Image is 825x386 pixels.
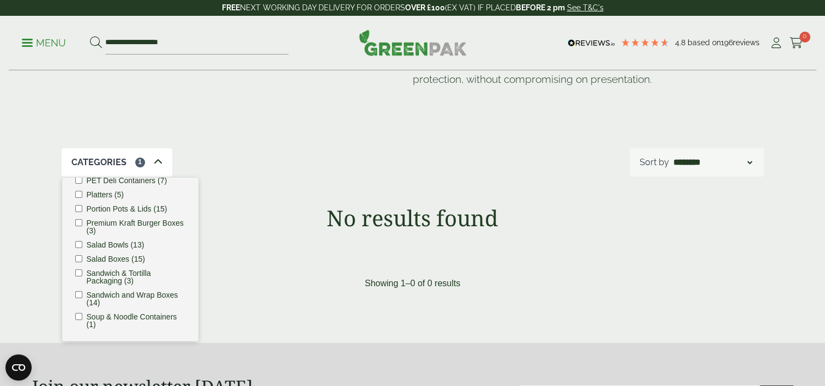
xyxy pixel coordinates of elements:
[32,205,793,231] h1: No results found
[671,156,754,169] select: Shop order
[688,38,721,47] span: Based on
[22,37,66,47] a: Menu
[721,38,733,47] span: 196
[87,177,167,184] label: PET Deli Containers (7)
[135,158,145,167] span: 1
[675,38,688,47] span: 4.8
[87,255,145,263] label: Salad Boxes (15)
[621,38,670,47] div: 4.79 Stars
[405,3,445,12] strong: OVER £100
[87,269,185,285] label: Sandwich & Tortilla Packaging (3)
[567,3,604,12] a: See T&C's
[87,291,185,306] label: Sandwich and Wrap Boxes (14)
[516,3,565,12] strong: BEFORE 2 pm
[87,191,124,198] label: Platters (5)
[640,156,669,169] p: Sort by
[87,219,185,234] label: Premium Kraft Burger Boxes (3)
[22,37,66,50] p: Menu
[359,29,467,56] img: GreenPak Supplies
[222,3,240,12] strong: FREE
[87,313,185,328] label: Soup & Noodle Containers (1)
[71,156,127,169] p: Categories
[87,205,167,213] label: Portion Pots & Lids (15)
[790,38,803,49] i: Cart
[790,35,803,51] a: 0
[87,241,144,249] label: Salad Bowls (13)
[733,38,760,47] span: reviews
[568,39,615,47] img: REVIEWS.io
[769,38,783,49] i: My Account
[365,277,460,290] p: Showing 1–0 of 0 results
[5,354,32,381] button: Open CMP widget
[799,32,810,43] span: 0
